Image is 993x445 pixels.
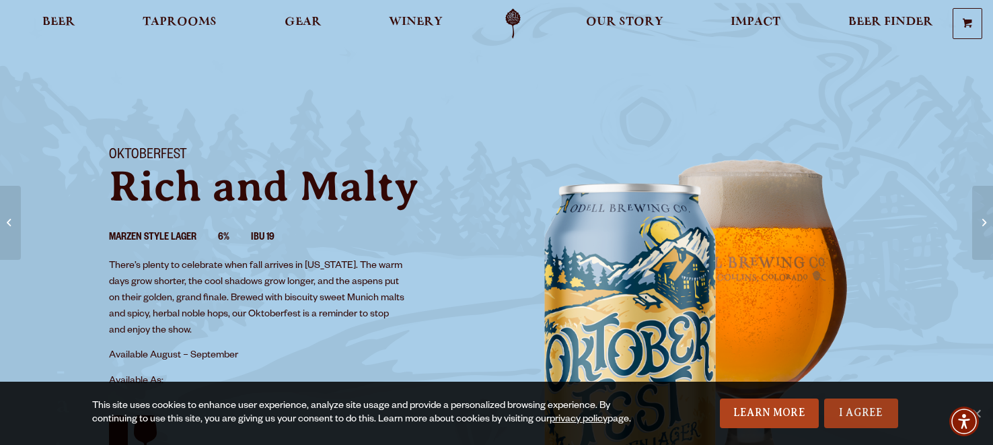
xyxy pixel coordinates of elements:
[380,9,451,39] a: Winery
[586,17,663,28] span: Our Story
[109,374,480,390] p: Available As:
[109,165,480,208] p: Rich and Malty
[949,407,979,436] div: Accessibility Menu
[109,259,406,339] p: There’s plenty to celebrate when fall arrives in [US_STATE]. The warm days grow shorter, the cool...
[218,230,251,247] li: 6%
[722,9,789,39] a: Impact
[134,9,225,39] a: Taprooms
[720,399,819,428] a: Learn More
[840,9,942,39] a: Beer Finder
[143,17,217,28] span: Taprooms
[276,9,330,39] a: Gear
[824,399,898,428] a: I Agree
[34,9,84,39] a: Beer
[92,400,648,427] div: This site uses cookies to enhance user experience, analyze site usage and provide a personalized ...
[577,9,672,39] a: Our Story
[109,348,406,364] p: Available August – September
[251,230,296,247] li: IBU 19
[285,17,322,28] span: Gear
[109,230,218,247] li: Marzen Style Lager
[550,415,608,425] a: privacy policy
[848,17,933,28] span: Beer Finder
[42,17,75,28] span: Beer
[488,9,538,39] a: Odell Home
[731,17,780,28] span: Impact
[389,17,443,28] span: Winery
[109,147,480,165] h1: Oktoberfest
